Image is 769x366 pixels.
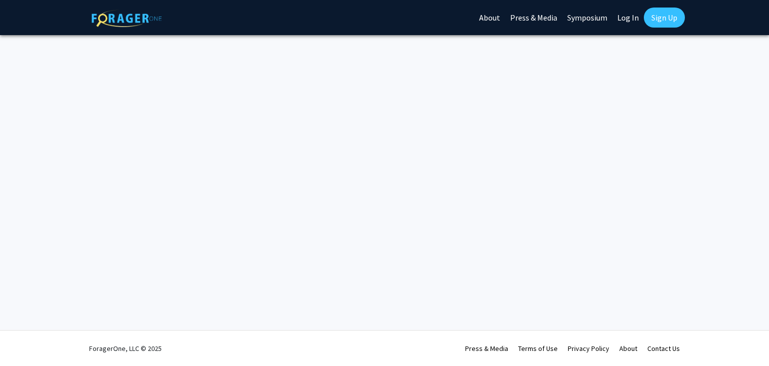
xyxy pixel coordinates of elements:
[619,344,637,353] a: About
[518,344,558,353] a: Terms of Use
[92,10,162,27] img: ForagerOne Logo
[647,344,680,353] a: Contact Us
[644,8,685,28] a: Sign Up
[568,344,609,353] a: Privacy Policy
[465,344,508,353] a: Press & Media
[89,331,162,366] div: ForagerOne, LLC © 2025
